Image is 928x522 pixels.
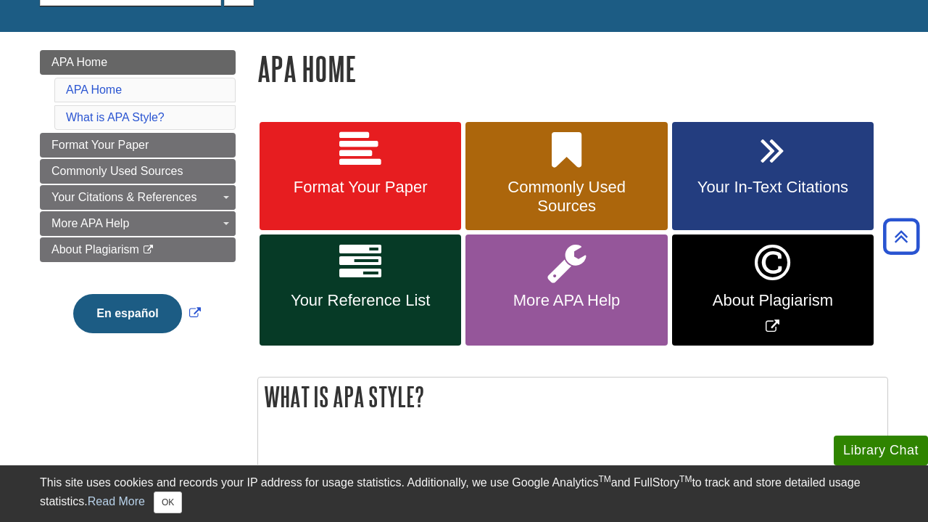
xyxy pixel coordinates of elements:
span: Commonly Used Sources [51,165,183,177]
h1: APA Home [257,50,888,87]
a: APA Home [66,83,122,96]
span: APA Home [51,56,107,68]
a: Link opens in new window [672,235,874,346]
span: About Plagiarism [51,243,139,256]
span: Format Your Paper [270,178,450,197]
i: This link opens in a new window [142,245,154,255]
button: Close [154,492,182,513]
a: About Plagiarism [40,237,236,262]
div: This site uses cookies and records your IP address for usage statistics. Additionally, we use Goo... [40,474,888,513]
sup: TM [679,474,692,484]
a: Your In-Text Citations [672,122,874,231]
a: APA Home [40,50,236,75]
span: Your In-Text Citations [683,178,863,197]
span: Your Reference List [270,291,450,310]
h2: What is APA Style? [258,378,887,416]
span: Format Your Paper [51,139,149,151]
span: More APA Help [476,291,656,310]
button: En español [73,294,181,333]
a: More APA Help [40,211,236,236]
a: Commonly Used Sources [465,122,667,231]
span: Your Citations & References [51,191,196,203]
a: Back to Top [878,227,924,246]
a: Link opens in new window [70,307,204,319]
a: Format Your Paper [40,133,236,158]
a: More APA Help [465,235,667,346]
a: Format Your Paper [260,122,461,231]
span: More APA Help [51,217,129,229]
a: What is APA Style? [66,111,165,123]
a: Read More [88,495,145,507]
sup: TM [598,474,610,484]
span: About Plagiarism [683,291,863,310]
span: Commonly Used Sources [476,178,656,216]
a: Your Citations & References [40,185,236,210]
button: Library Chat [834,436,928,465]
a: Commonly Used Sources [40,159,236,184]
div: Guide Page Menu [40,50,236,358]
a: Your Reference List [260,235,461,346]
